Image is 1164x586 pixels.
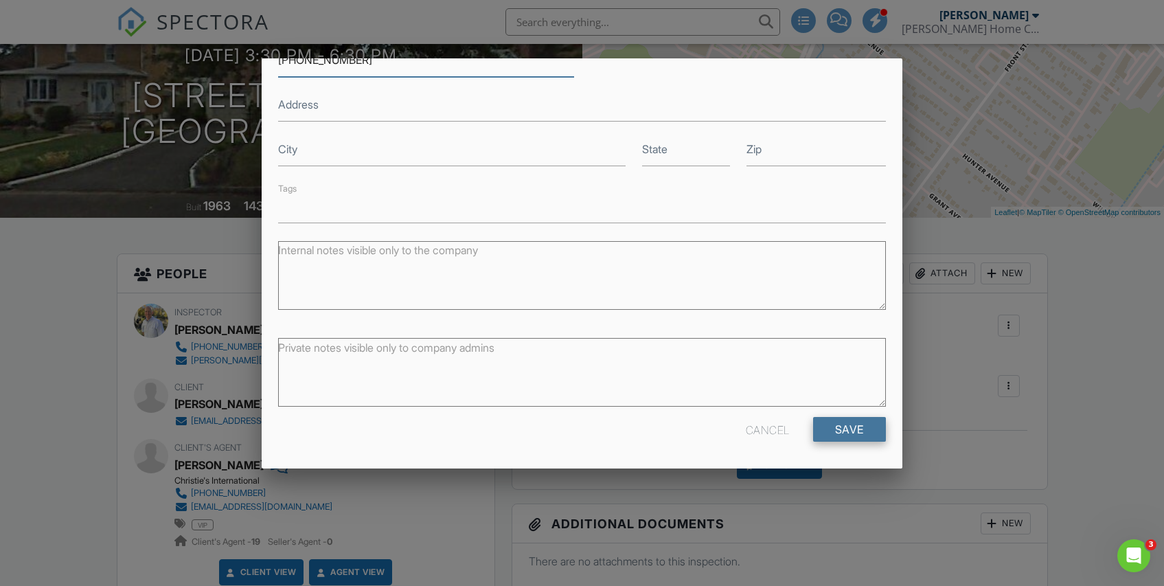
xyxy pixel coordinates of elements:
label: Zip [746,142,762,157]
label: Private notes visible only to company admins [278,340,494,355]
iframe: Intercom live chat [1117,539,1150,572]
label: Address [278,97,319,112]
label: City [278,142,297,157]
span: 3 [1145,539,1156,550]
label: State [642,142,667,157]
div: Cancel [746,417,790,442]
label: Tags [278,183,297,194]
input: Save [813,417,886,442]
label: Internal notes visible only to the company [278,243,478,258]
